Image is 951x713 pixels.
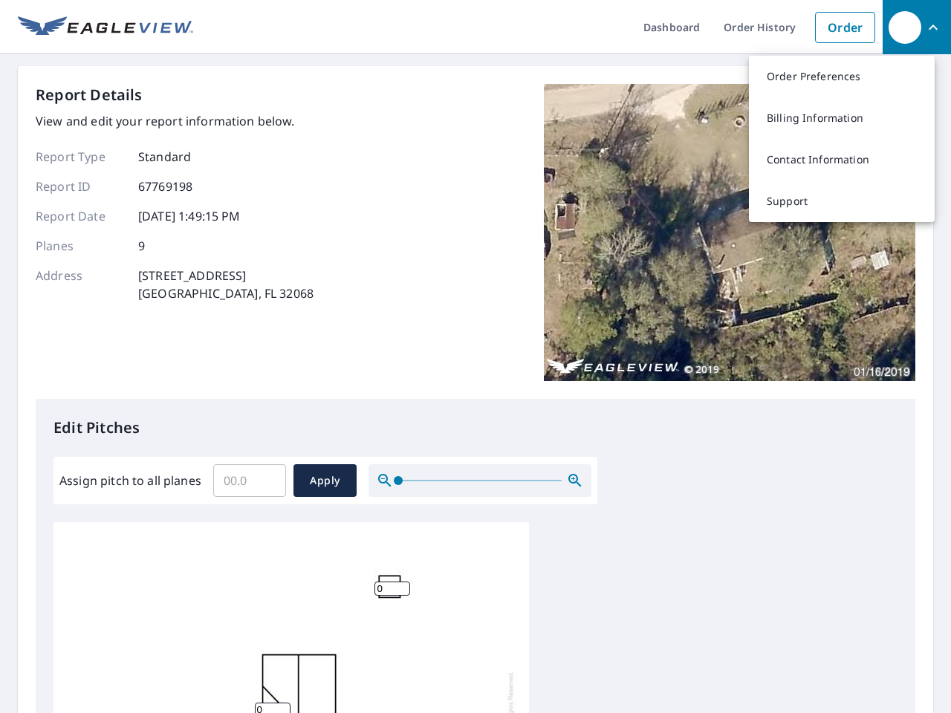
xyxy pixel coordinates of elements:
p: Edit Pitches [53,417,898,439]
p: Address [36,267,125,302]
p: Standard [138,148,191,166]
p: 67769198 [138,178,192,195]
img: EV Logo [18,16,193,39]
p: Report Date [36,207,125,225]
p: [DATE] 1:49:15 PM [138,207,241,225]
label: Assign pitch to all planes [59,472,201,489]
a: Order [815,12,875,43]
input: 00.0 [213,460,286,501]
p: Report ID [36,178,125,195]
a: Contact Information [749,139,935,180]
span: Apply [305,472,345,490]
p: [STREET_ADDRESS] [GEOGRAPHIC_DATA], FL 32068 [138,267,314,302]
button: Apply [293,464,357,497]
a: Order Preferences [749,56,935,97]
a: Support [749,180,935,222]
img: Top image [544,84,915,381]
a: Billing Information [749,97,935,139]
p: Report Details [36,84,143,106]
p: 9 [138,237,145,255]
p: View and edit your report information below. [36,112,314,130]
p: Report Type [36,148,125,166]
p: Planes [36,237,125,255]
